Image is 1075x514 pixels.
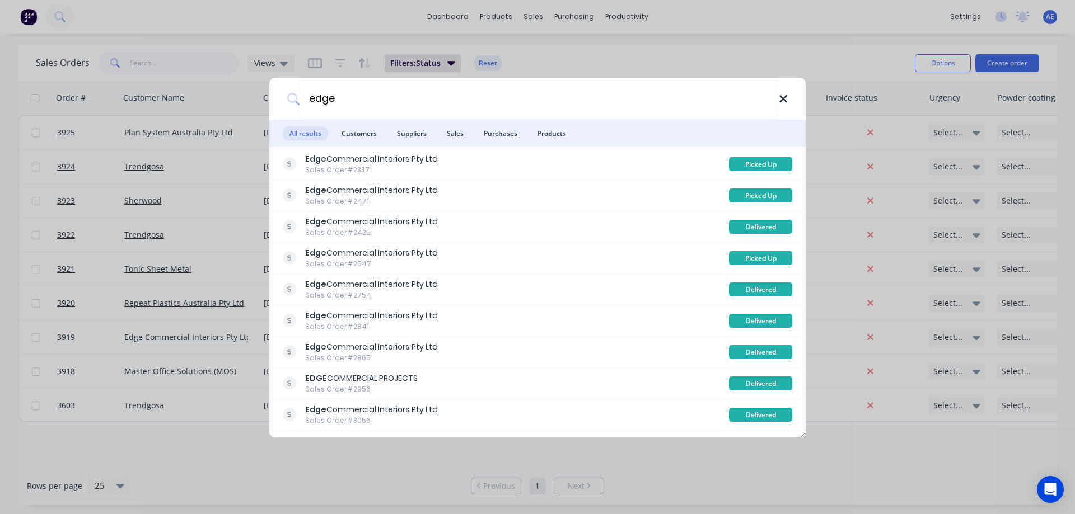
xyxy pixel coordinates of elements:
div: Commercial Interiors Pty Ltd [305,404,438,416]
span: Sales [440,126,470,140]
div: Sales Order #2865 [305,353,438,363]
div: Commercial Interiors Pty Ltd [305,279,438,290]
span: Products [531,126,573,140]
div: Commercial Interiors Pty Ltd [305,247,438,259]
div: Commercial Interiors Pty Ltd [305,153,438,165]
div: Sales Order #3056 [305,416,438,426]
b: Edge [305,310,326,321]
b: Edge [305,341,326,352]
div: Picked Up [729,188,792,202]
span: Purchases [477,126,524,140]
span: Suppliers [390,126,433,140]
div: Delivered [729,314,792,328]
div: Sales Order #2471 [305,196,438,206]
span: Customers [335,126,384,140]
b: Edge [305,185,326,196]
b: Edge [305,279,326,290]
b: Edge [305,153,326,164]
div: Delivered [729,282,792,296]
div: Delivered [729,345,792,359]
div: Commercial Interiors Pty Ltd [305,216,438,228]
div: Open Intercom Messenger [1037,476,1064,503]
div: Sales Order #2754 [305,290,438,300]
div: Sales Order #2425 [305,228,438,238]
input: Start typing a customer or supplier name to create a new order... [300,78,779,120]
span: All results [283,126,328,140]
div: Sales Order #2547 [305,259,438,269]
div: Sales Order #2841 [305,322,438,332]
div: Commercial Interiors Pty Ltd [305,185,438,196]
div: Sales Order #2956 [305,384,418,394]
div: Picked Up [729,251,792,265]
div: Delivered [729,220,792,234]
div: Commercial Interiors Pty Ltd [305,435,438,447]
b: EDGE [305,372,327,384]
div: Delivered [729,408,792,422]
b: Edge [305,435,326,446]
div: Sales Order #2337 [305,165,438,175]
div: Commercial Interiors Pty Ltd [305,341,438,353]
div: Delivered [729,376,792,390]
b: Edge [305,216,326,227]
b: Edge [305,404,326,415]
div: COMMERCIAL PROJECTS [305,372,418,384]
div: Commercial Interiors Pty Ltd [305,310,438,322]
b: Edge [305,247,326,258]
div: Picked Up [729,157,792,171]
